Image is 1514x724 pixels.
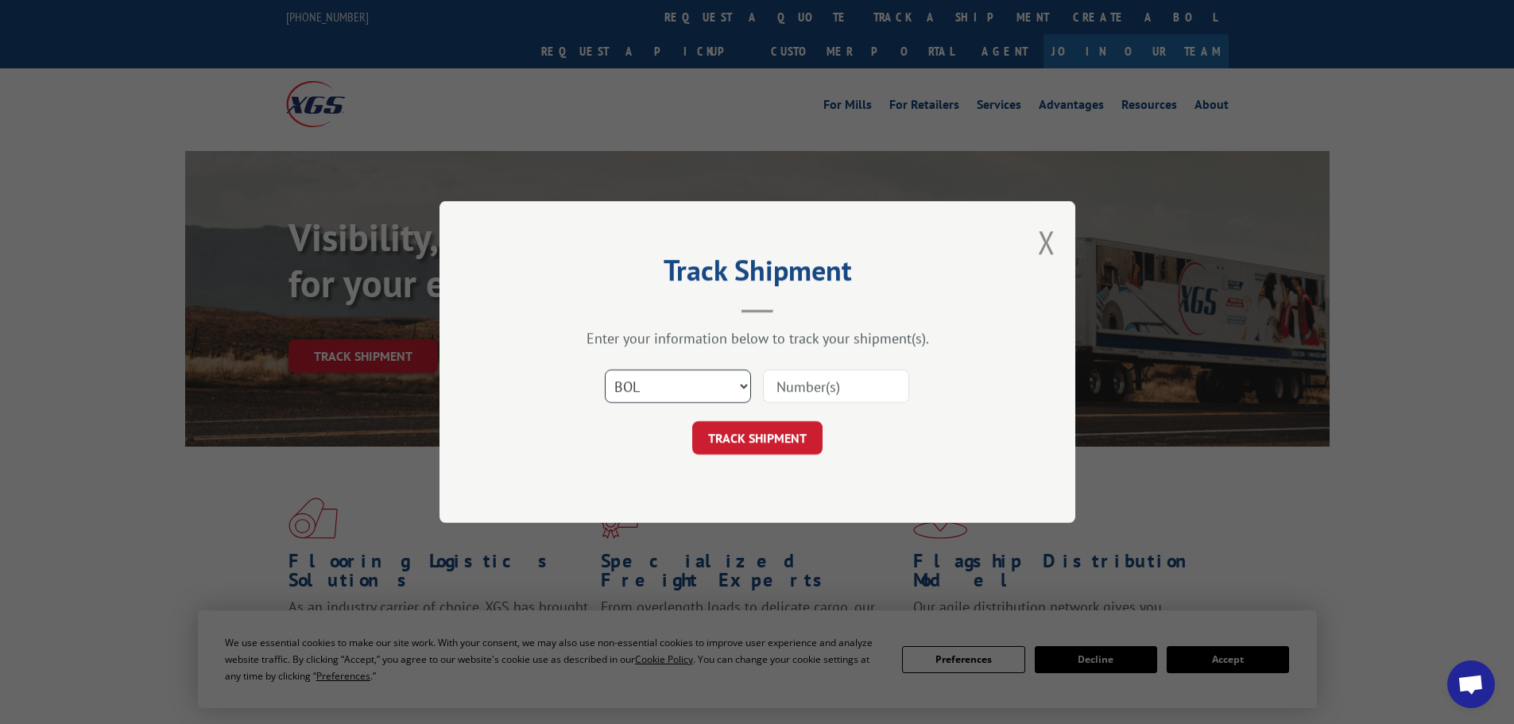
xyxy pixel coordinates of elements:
button: Close modal [1038,221,1055,263]
div: Enter your information below to track your shipment(s). [519,329,996,347]
h2: Track Shipment [519,259,996,289]
button: TRACK SHIPMENT [692,421,823,455]
input: Number(s) [763,370,909,403]
div: Open chat [1447,660,1495,708]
